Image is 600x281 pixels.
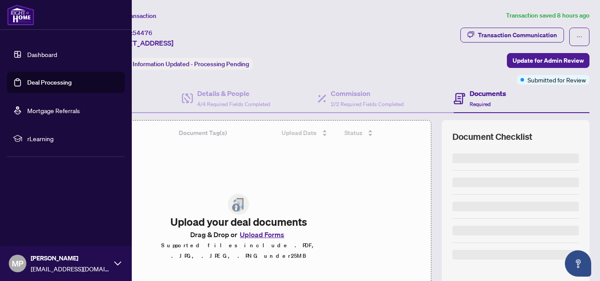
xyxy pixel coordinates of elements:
[460,28,564,43] button: Transaction Communication
[27,134,119,143] span: rLearning
[470,101,491,107] span: Required
[7,4,34,25] img: logo
[197,88,270,99] h4: Details & People
[31,253,110,263] span: [PERSON_NAME]
[331,88,404,99] h4: Commission
[197,101,270,107] span: 4/4 Required Fields Completed
[133,60,249,68] span: Information Updated - Processing Pending
[109,12,156,20] span: View Transaction
[507,53,589,68] button: Update for Admin Review
[109,38,173,48] span: [STREET_ADDRESS]
[133,29,152,37] span: 54476
[565,250,591,277] button: Open asap
[513,53,584,68] span: Update for Admin Review
[12,257,23,270] span: MP
[27,107,80,114] a: Mortgage Referrals
[576,34,582,40] span: ellipsis
[331,101,404,107] span: 2/2 Required Fields Completed
[452,131,532,143] span: Document Checklist
[470,88,506,99] h4: Documents
[528,75,586,85] span: Submitted for Review
[31,264,110,274] span: [EMAIL_ADDRESS][DOMAIN_NAME]
[478,28,557,42] div: Transaction Communication
[506,11,589,21] article: Transaction saved 8 hours ago
[27,78,72,86] a: Deal Processing
[109,58,253,70] div: Status:
[27,50,57,58] a: Dashboard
